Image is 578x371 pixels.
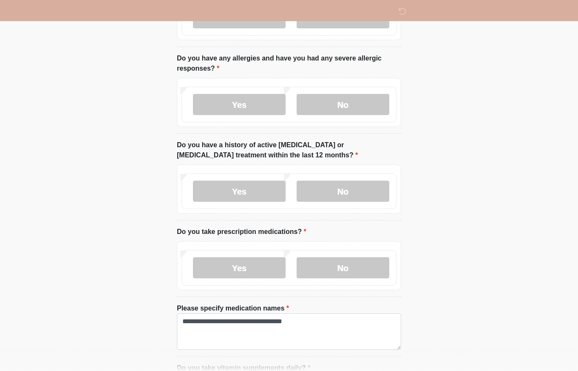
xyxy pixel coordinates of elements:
[193,257,286,278] label: Yes
[297,181,389,202] label: No
[177,303,289,313] label: Please specify medication names
[168,6,179,17] img: DM Studio Logo
[193,94,286,115] label: Yes
[177,140,401,160] label: Do you have a history of active [MEDICAL_DATA] or [MEDICAL_DATA] treatment within the last 12 mon...
[297,257,389,278] label: No
[297,94,389,115] label: No
[177,227,306,237] label: Do you take prescription medications?
[193,181,286,202] label: Yes
[177,53,401,74] label: Do you have any allergies and have you had any severe allergic responses?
